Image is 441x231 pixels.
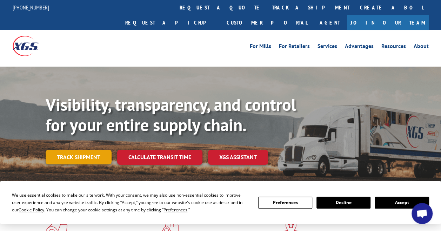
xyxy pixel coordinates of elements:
a: Agent [313,15,347,30]
a: Calculate transit time [117,150,202,165]
b: Visibility, transparency, and control for your entire supply chain. [46,94,296,136]
a: Join Our Team [347,15,429,30]
button: Decline [316,197,370,209]
a: Services [318,43,337,51]
a: Track shipment [46,150,112,164]
button: Preferences [258,197,312,209]
a: Request a pickup [120,15,221,30]
span: Preferences [163,207,187,213]
a: Customer Portal [221,15,313,30]
a: Resources [381,43,406,51]
div: We use essential cookies to make our site work. With your consent, we may also use non-essential ... [12,191,249,213]
a: XGS ASSISTANT [208,150,268,165]
a: For Retailers [279,43,310,51]
a: About [414,43,429,51]
div: Open chat [412,203,433,224]
a: [PHONE_NUMBER] [13,4,49,11]
a: For Mills [250,43,271,51]
button: Accept [375,197,429,209]
a: Advantages [345,43,374,51]
span: Cookie Policy [19,207,44,213]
